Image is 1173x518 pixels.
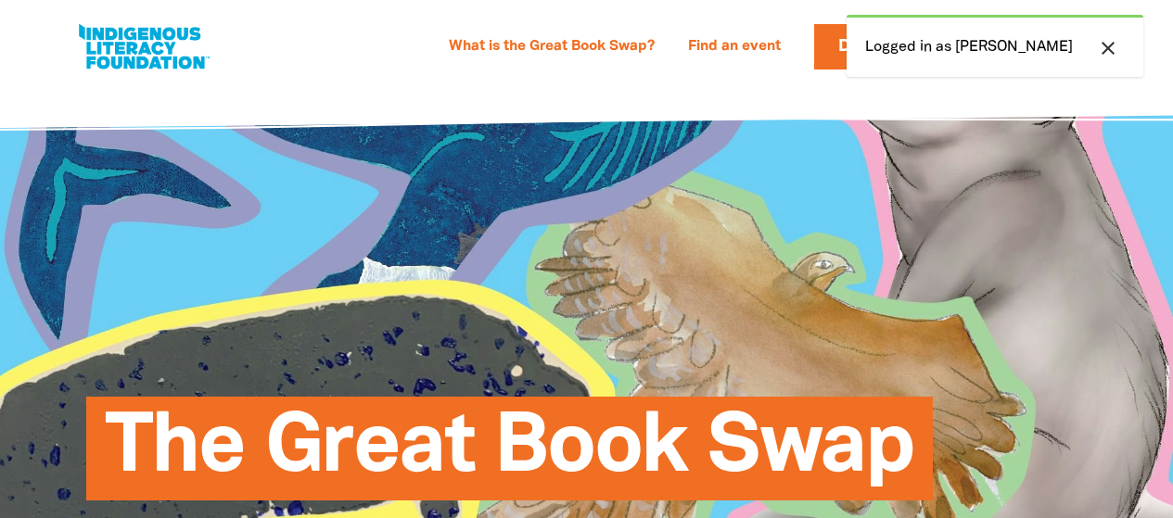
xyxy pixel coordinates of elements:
[1097,37,1119,59] i: close
[105,411,914,500] span: The Great Book Swap
[814,24,931,69] a: Donate
[438,32,666,62] a: What is the Great Book Swap?
[847,15,1143,77] div: Logged in as [PERSON_NAME]
[677,32,792,62] a: Find an event
[1091,36,1125,60] button: close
